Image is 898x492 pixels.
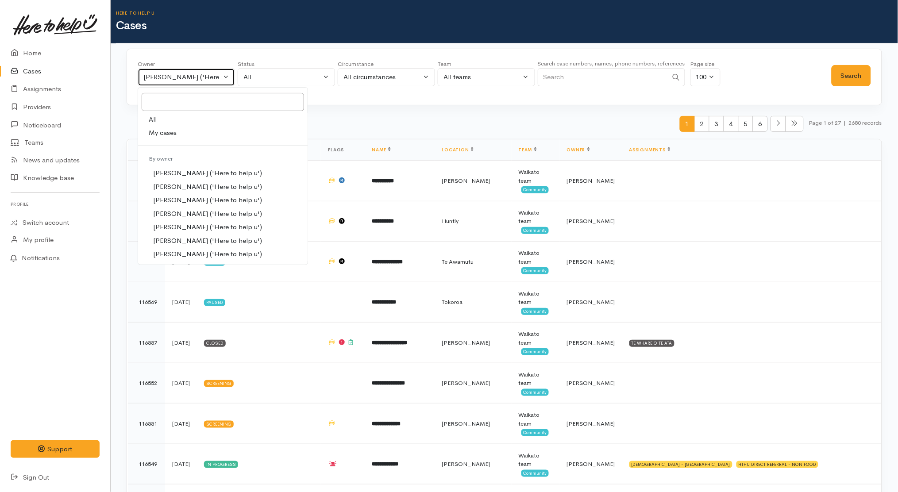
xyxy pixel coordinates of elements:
span: [PERSON_NAME] ('Here to help u') [153,209,262,219]
div: Waikato team [519,168,553,185]
div: In progress [204,461,238,468]
input: Search [142,93,304,111]
td: 116552 [128,363,165,404]
span: [PERSON_NAME] [567,339,615,346]
span: [PERSON_NAME] [567,460,615,468]
div: Waikato team [519,249,553,266]
div: All teams [443,72,521,82]
span: [PERSON_NAME] [442,339,490,346]
span: My cases [149,128,177,138]
td: 116587 [128,161,165,201]
span: Community [521,308,549,315]
span: [PERSON_NAME] [567,258,615,265]
span: [PERSON_NAME] [442,420,490,427]
div: Closed [204,340,226,347]
div: Waikato team [519,451,553,469]
span: Community [521,267,549,274]
small: Page 1 of 27 2680 records [809,116,882,139]
span: [PERSON_NAME] [442,379,490,387]
span: [PERSON_NAME] ('Here to help u') [153,168,262,178]
span: [PERSON_NAME] [442,177,490,184]
td: [DATE] [165,363,197,404]
div: Screening [204,380,234,387]
div: Owner [138,60,235,69]
div: Waikato team [519,289,553,307]
button: Search [832,65,871,87]
span: [PERSON_NAME] ('Here to help u') [153,222,262,232]
div: All [243,72,321,82]
td: [DATE] [165,404,197,444]
a: Owner [567,147,590,153]
div: 100 [696,72,707,82]
span: [PERSON_NAME] [567,379,615,387]
span: Community [521,227,549,234]
div: Waikato team [519,370,553,388]
span: By owner [149,155,173,162]
td: [DATE] [165,444,197,484]
td: 116557 [128,323,165,363]
small: Search case numbers, names, phone numbers, references [538,60,685,67]
span: Community [521,348,549,355]
span: Te Awamutu [442,258,474,265]
td: [DATE] [165,323,197,363]
button: Kyleigh Pike ('Here to help u') [138,68,235,86]
button: All teams [438,68,535,86]
div: Screening [204,421,234,428]
span: 1 [680,116,695,132]
div: Waikato team [519,330,553,347]
a: Location [442,147,474,153]
span: 5 [738,116,753,132]
span: 4 [724,116,739,132]
span: [PERSON_NAME] ('Here to help u') [153,195,262,205]
td: 116577 [128,242,165,282]
div: Waikato team [519,208,553,226]
span: [PERSON_NAME] [442,460,490,468]
div: Team [438,60,535,69]
td: 116549 [128,444,165,484]
div: Circumstance [338,60,435,69]
th: # [128,139,165,161]
button: Support [11,440,100,458]
h6: Profile [11,198,100,210]
div: All circumstances [343,72,421,82]
li: Next page [771,116,786,132]
th: Flags [321,139,365,161]
span: [PERSON_NAME] ('Here to help u') [153,236,262,246]
span: [PERSON_NAME] [567,217,615,225]
button: All circumstances [338,68,435,86]
div: TE WHARE O TE ATA [629,340,674,347]
span: Community [521,470,549,477]
h6: Here to help u [116,11,898,15]
span: [PERSON_NAME] ('Here to help u') [153,182,262,192]
span: Community [521,389,549,396]
span: [PERSON_NAME] [567,298,615,306]
div: Paused [204,299,225,306]
span: All [149,115,157,125]
div: [DEMOGRAPHIC_DATA] - [GEOGRAPHIC_DATA] [629,461,732,468]
input: Search [538,68,668,86]
span: Tokoroa [442,298,463,306]
span: 3 [709,116,724,132]
td: 116569 [128,282,165,323]
button: All [238,68,335,86]
a: Assignments [629,147,671,153]
td: 116551 [128,404,165,444]
td: 116579 [128,201,165,242]
h1: Cases [116,19,898,32]
span: Huntly [442,217,459,225]
div: Status [238,60,335,69]
button: 100 [690,68,721,86]
span: 2 [694,116,709,132]
span: [PERSON_NAME] [567,177,615,184]
span: 6 [753,116,768,132]
div: HTHU DIRECT REFERRAL - NON FOOD [736,461,819,468]
div: Page size [690,60,721,69]
a: Name [372,147,391,153]
li: Last page [786,116,804,132]
div: Waikato team [519,411,553,428]
a: Team [519,147,537,153]
td: [DATE] [165,282,197,323]
span: [PERSON_NAME] [567,420,615,427]
div: [PERSON_NAME] ('Here to help u') [143,72,221,82]
span: [PERSON_NAME] ('Here to help u') [153,249,262,259]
